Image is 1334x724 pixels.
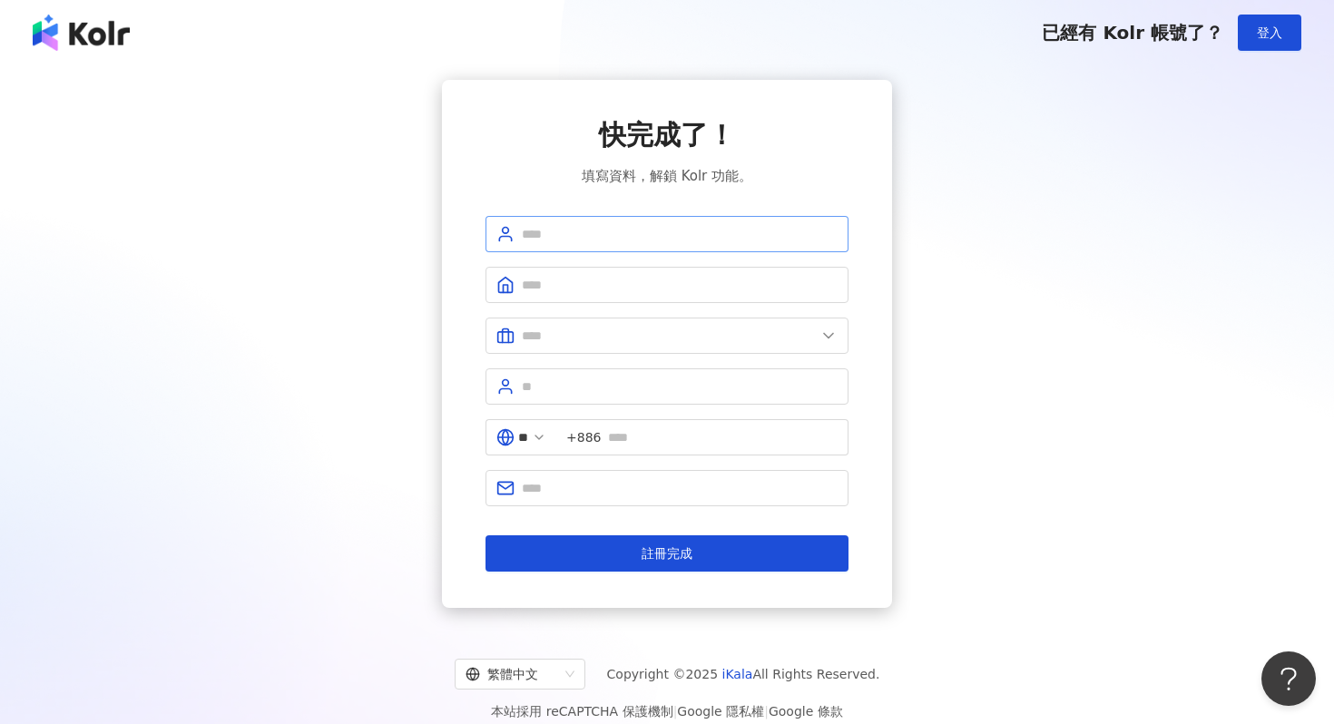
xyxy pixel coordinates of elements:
span: 已經有 Kolr 帳號了？ [1042,22,1223,44]
a: Google 條款 [769,704,843,719]
a: iKala [722,667,753,681]
iframe: Help Scout Beacon - Open [1261,651,1316,706]
button: 註冊完成 [486,535,848,572]
span: +886 [566,427,601,447]
a: Google 隱私權 [677,704,764,719]
span: 註冊完成 [642,546,692,561]
img: logo [33,15,130,51]
span: 快完成了！ [599,116,735,154]
span: | [673,704,678,719]
span: Copyright © 2025 All Rights Reserved. [607,663,880,685]
span: 填寫資料，解鎖 Kolr 功能。 [582,165,752,187]
button: 登入 [1238,15,1301,51]
span: 本站採用 reCAPTCHA 保護機制 [491,700,842,722]
div: 繁體中文 [466,660,558,689]
span: 登入 [1257,25,1282,40]
span: | [764,704,769,719]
